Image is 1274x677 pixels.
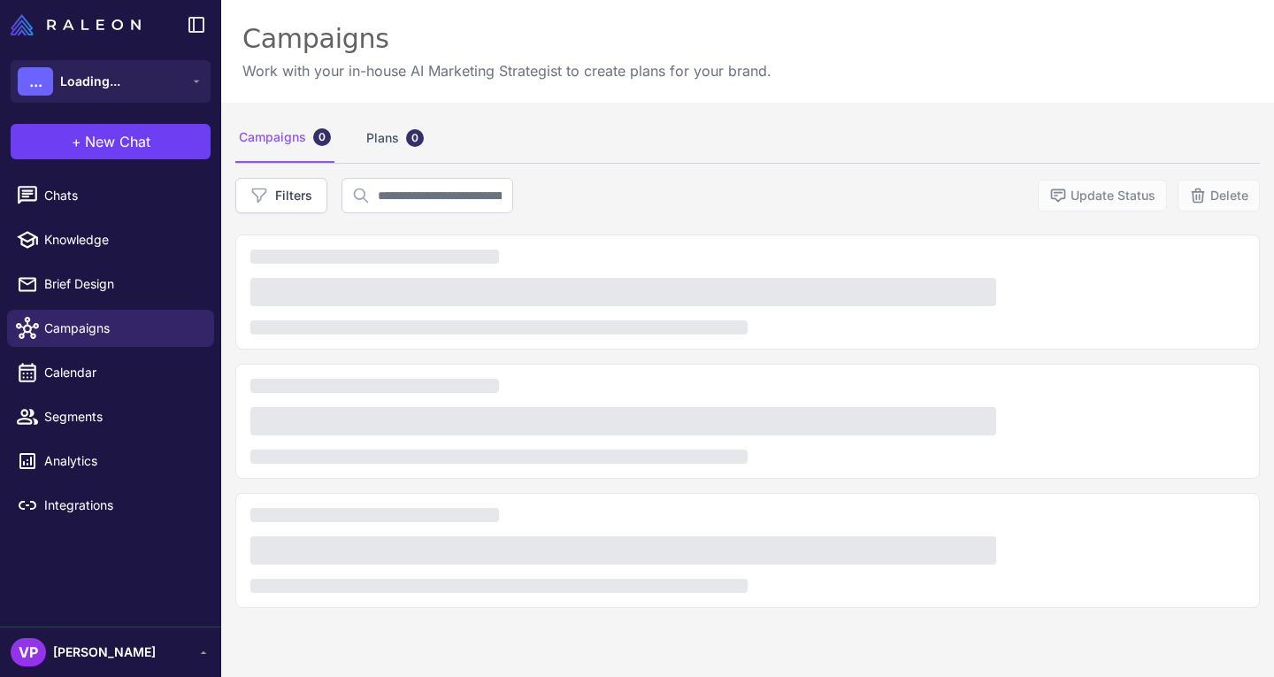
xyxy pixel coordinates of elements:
[7,310,214,347] a: Campaigns
[1178,180,1260,212] button: Delete
[7,398,214,435] a: Segments
[7,442,214,480] a: Analytics
[44,186,200,205] span: Chats
[44,319,200,338] span: Campaigns
[7,177,214,214] a: Chats
[44,363,200,382] span: Calendar
[235,178,327,213] button: Filters
[60,72,120,91] span: Loading...
[44,230,200,250] span: Knowledge
[1038,180,1167,212] button: Update Status
[44,274,200,294] span: Brief Design
[44,451,200,471] span: Analytics
[313,128,331,146] div: 0
[235,113,334,163] div: Campaigns
[11,124,211,159] button: +New Chat
[44,407,200,427] span: Segments
[11,638,46,666] div: VP
[7,265,214,303] a: Brief Design
[72,131,81,152] span: +
[7,354,214,391] a: Calendar
[53,642,156,662] span: [PERSON_NAME]
[7,487,214,524] a: Integrations
[85,131,150,152] span: New Chat
[242,60,771,81] p: Work with your in-house AI Marketing Strategist to create plans for your brand.
[242,21,771,57] div: Campaigns
[18,67,53,96] div: ...
[44,496,200,515] span: Integrations
[11,60,211,103] button: ...Loading...
[363,113,427,163] div: Plans
[406,129,424,147] div: 0
[7,221,214,258] a: Knowledge
[11,14,141,35] img: Raleon Logo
